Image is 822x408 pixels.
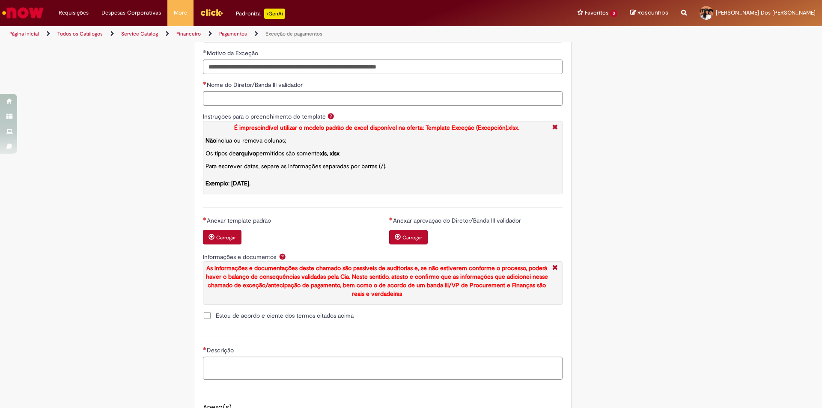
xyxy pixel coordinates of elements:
[6,26,542,42] ul: Trilhas de página
[610,10,617,17] span: 3
[630,9,668,17] a: Rascunhos
[205,162,386,187] span: Para escrever datas, separe as informações separadas por barras (/).
[393,217,523,224] span: Anexar aprovação do Diretor/Banda III validador
[219,30,247,37] a: Pagamentos
[203,357,563,380] textarea: Descrição
[203,253,278,261] span: Informações e documentos
[550,123,560,132] i: Fechar More information Por question_instrucciones_para_llenar
[200,6,223,19] img: click_logo_yellow_360x200.png
[203,81,207,85] span: Necessários
[1,4,45,21] img: ServiceNow
[205,149,340,157] span: Os tipos de permitidos são somente
[57,30,103,37] a: Todos os Catálogos
[9,30,39,37] a: Página inicial
[207,81,304,89] span: Nome do Diretor/Banda III validador
[389,217,393,220] span: Necessários
[637,9,668,17] span: Rascunhos
[234,124,519,131] strong: É imprescindível utilizar o modelo padrão de excel disponível na oferta: Template Exceção (Excepc...
[205,137,216,144] strong: Não
[264,9,285,19] p: +GenAi
[101,9,161,17] span: Despesas Corporativas
[402,234,422,241] small: Carregar
[203,113,326,120] label: Instruções para o preenchimento do template
[207,49,260,57] span: Motivo da Exceção
[174,9,187,17] span: More
[205,179,250,187] strong: Exemplo: [DATE].
[205,137,286,144] span: inclua ou remova colunas;
[216,311,354,320] span: Estou de acordo e ciente dos termos citados acima
[216,234,236,241] small: Carregar
[207,217,273,224] span: Anexar template padrão
[326,113,336,119] span: Ajuda para Instruções para o preenchimento do template
[121,30,158,37] a: Service Catalog
[203,60,563,74] input: Motivo da Exceção
[203,217,207,220] span: Necessários
[236,9,285,19] div: Padroniza
[236,149,256,157] strong: arquivo
[203,230,241,244] button: Carregar anexo de Anexar template padrão Required
[716,9,816,16] span: [PERSON_NAME] Dos [PERSON_NAME]
[550,264,560,273] i: Fechar More information Por question_info_docu
[203,91,563,106] input: Nome do Diretor/Banda III validador
[176,30,201,37] a: Financeiro
[320,149,340,157] strong: xls, xlsx
[389,230,428,244] button: Carregar anexo de Anexar aprovação do Diretor/Banda III validador Required
[203,347,207,350] span: Necessários
[277,253,288,260] span: Ajuda para Informações e documentos
[203,50,207,53] span: Obrigatório Preenchido
[265,30,322,37] a: Exceção de pagamentos
[585,9,608,17] span: Favoritos
[206,264,548,298] strong: As informações e documentações deste chamado são passíveis de auditorias e, se não estiverem conf...
[207,346,235,354] span: Descrição
[59,9,89,17] span: Requisições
